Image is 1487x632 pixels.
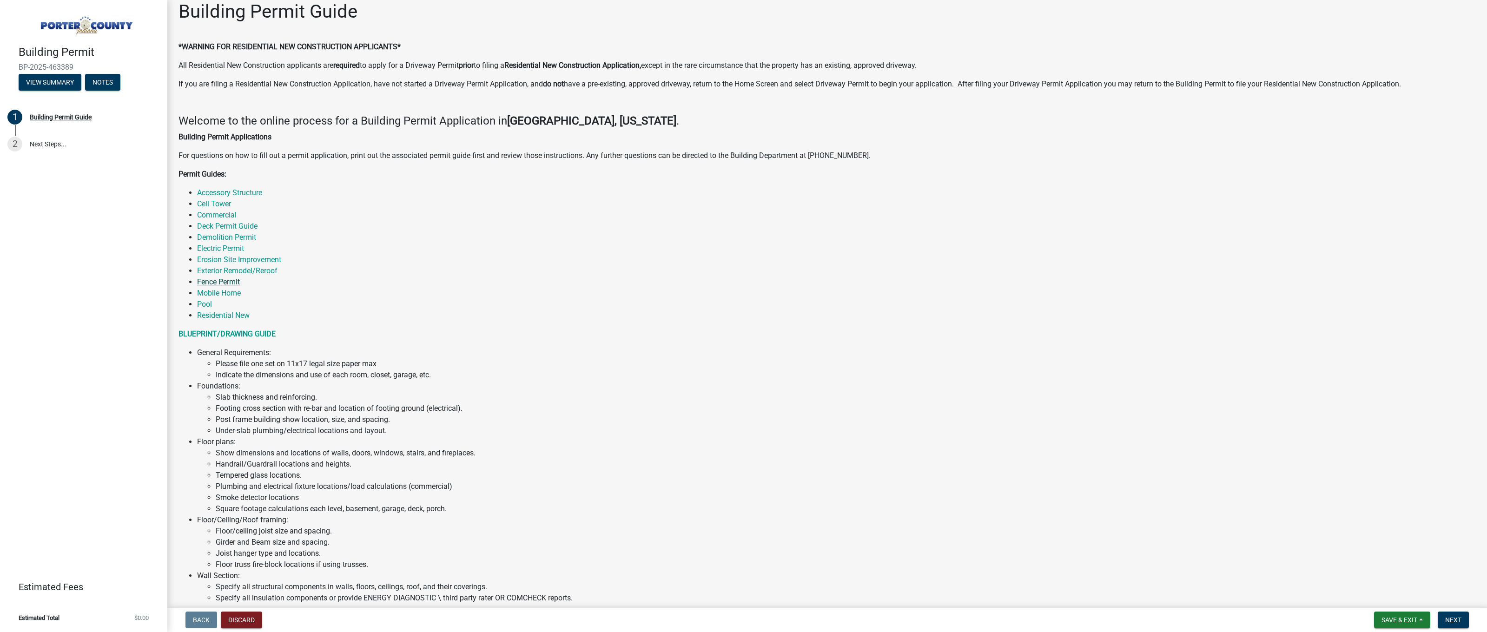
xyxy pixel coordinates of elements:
span: Back [193,616,210,624]
strong: *WARNING FOR RESIDENTIAL NEW CONSTRUCTION APPLICANTS* [178,42,401,51]
li: Slab thickness and reinforcing. [216,392,1476,403]
li: Tempered glass locations. [216,470,1476,481]
wm-modal-confirm: Summary [19,79,81,86]
li: Floor/Ceiling/Roof framing: [197,514,1476,570]
a: Accessory Structure [197,188,262,197]
li: Joist hanger type and locations. [216,548,1476,559]
p: If you are filing a Residential New Construction Application, have not started a Driveway Permit ... [178,79,1476,90]
li: Girder and Beam size and spacing. [216,537,1476,548]
p: All Residential New Construction applicants are to apply for a Driveway Permit to filing a except... [178,60,1476,71]
div: Building Permit Guide [30,114,92,120]
li: Post frame building show location, size, and spacing. [216,414,1476,425]
button: Discard [221,612,262,628]
strong: [GEOGRAPHIC_DATA], [US_STATE] [507,114,676,127]
li: Square footage calculations each level, basement, garage, deck, porch. [216,503,1476,514]
li: Floor/ceiling joist size and spacing. [216,526,1476,537]
li: Handrail/Guardrail locations and heights. [216,459,1476,470]
a: Demolition Permit [197,233,256,242]
p: For questions on how to fill out a permit application, print out the associated permit guide firs... [178,150,1476,161]
button: Next [1438,612,1469,628]
span: Next [1445,616,1461,624]
li: Under-slab plumbing/electrical locations and layout. [216,425,1476,436]
li: Smoke detector locations [216,492,1476,503]
a: Estimated Fees [7,578,152,596]
li: Please file one set on 11x17 legal size paper max [216,358,1476,369]
div: 1 [7,110,22,125]
span: Save & Exit [1381,616,1417,624]
a: Commercial [197,211,237,219]
strong: Residential New Construction Application, [504,61,641,70]
li: Specify R-value of components. [216,604,1476,615]
strong: Permit Guides: [178,170,226,178]
li: Footing cross section with re-bar and location of footing ground (electrical). [216,403,1476,414]
li: Floor truss fire-block locations if using trusses. [216,559,1476,570]
div: 2 [7,137,22,151]
h4: Building Permit [19,46,160,59]
a: Deck Permit Guide [197,222,258,230]
button: Notes [85,74,120,91]
h4: Welcome to the online process for a Building Permit Application in . [178,114,1476,128]
button: View Summary [19,74,81,91]
button: Save & Exit [1374,612,1430,628]
li: Specify all insulation components or provide ENERGY DIAGNOSTIC \ third party rater OR COMCHECK re... [216,592,1476,604]
strong: prior [459,61,474,70]
a: Pool [197,300,212,309]
a: Cell Tower [197,199,231,208]
button: Back [185,612,217,628]
a: Mobile Home [197,289,241,297]
h1: Building Permit Guide [178,0,357,23]
li: Indicate the dimensions and use of each room, closet, garage, etc. [216,369,1476,381]
img: Porter County, Indiana [19,10,152,36]
strong: do not [543,79,564,88]
li: Show dimensions and locations of walls, doors, windows, stairs, and fireplaces. [216,448,1476,459]
a: Residential New [197,311,250,320]
li: Foundations: [197,381,1476,436]
a: Fence Permit [197,277,240,286]
a: Electric Permit [197,244,244,253]
li: General Requirements: [197,347,1476,381]
a: Erosion Site Improvement [197,255,281,264]
strong: Building Permit Applications [178,132,271,141]
span: BP-2025-463389 [19,63,149,72]
li: Specify all structural components in walls, floors, ceilings, roof, and their coverings. [216,581,1476,592]
span: Estimated Total [19,615,59,621]
strong: required [333,61,360,70]
li: Wall Section: [197,570,1476,615]
a: BLUEPRINT/DRAWING GUIDE [178,329,276,338]
span: $0.00 [134,615,149,621]
li: Floor plans: [197,436,1476,514]
wm-modal-confirm: Notes [85,79,120,86]
a: Exterior Remodel/Reroof [197,266,278,275]
li: Plumbing and electrical fixture locations/load calculations (commercial) [216,481,1476,492]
